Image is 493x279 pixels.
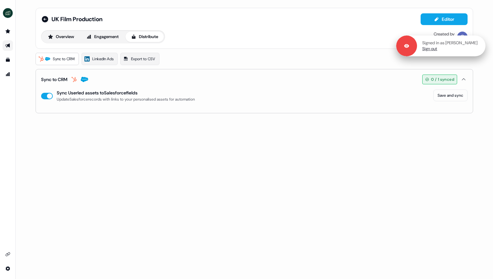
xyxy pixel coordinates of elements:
[41,76,67,83] div: Sync to CRM
[57,96,195,103] div: Update Salesforce records with links to your personalised assets for automation
[422,40,478,46] p: Signed in as [PERSON_NAME]
[3,55,13,65] a: Go to templates
[42,32,80,42] button: Overview
[131,56,155,62] span: Export to CSV
[3,26,13,36] a: Go to prospects
[433,90,468,101] button: Save and sync
[92,56,113,62] span: LinkedIn Ads
[3,40,13,51] a: Go to outbound experience
[434,32,455,37] div: Created by
[41,90,468,113] div: Sync to CRM0 / 1 synced
[57,90,138,96] div: Sync Userled assets to Salesforce fields
[3,263,13,274] a: Go to integrations
[3,69,13,79] a: Go to attribution
[422,46,437,52] a: Sign out
[41,69,468,90] button: Sync to CRM0 / 1 synced
[126,32,164,42] button: Distribute
[3,249,13,259] a: Go to integrations
[120,53,159,65] a: Export to CSV
[52,15,102,23] span: UK Film Production
[53,56,75,62] span: Sync to CRM
[82,53,118,65] a: LinkedIn Ads
[36,53,79,65] a: Sync to CRM
[421,17,468,23] a: Editor
[421,13,468,25] button: Editor
[81,32,124,42] button: Engagement
[431,76,454,83] span: 0 / 1 synced
[457,32,468,42] img: Catherine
